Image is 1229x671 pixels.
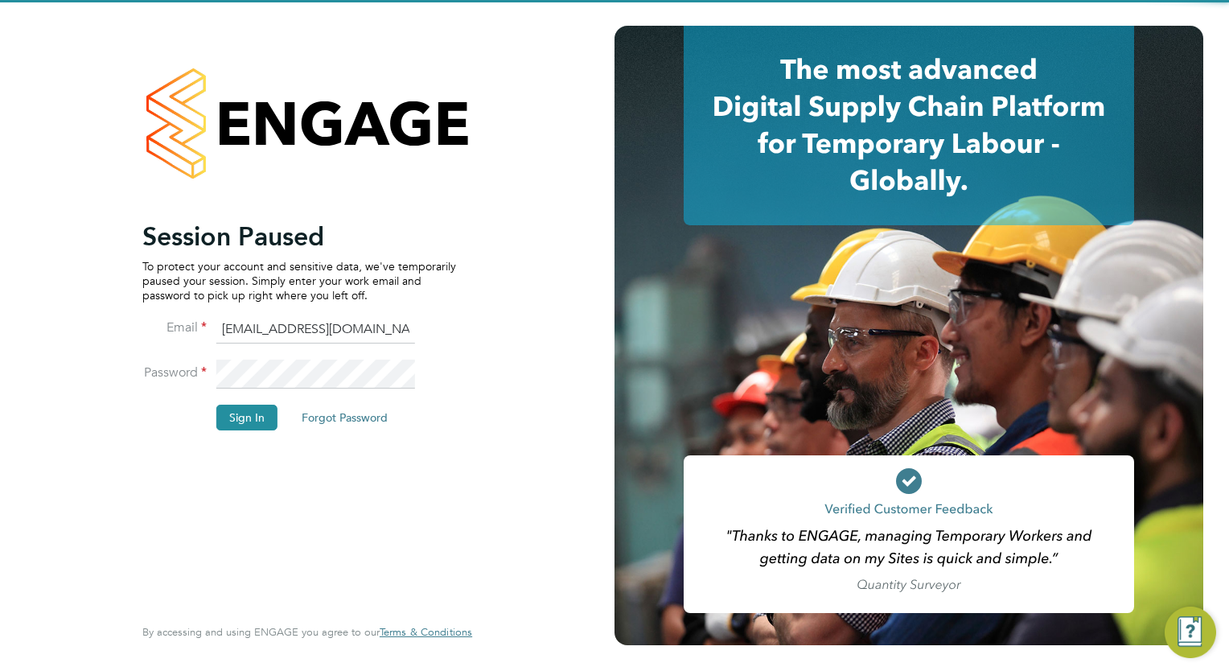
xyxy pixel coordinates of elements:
[380,625,472,639] span: Terms & Conditions
[216,405,277,430] button: Sign In
[142,220,456,253] h2: Session Paused
[380,626,472,639] a: Terms & Conditions
[142,364,207,381] label: Password
[142,319,207,336] label: Email
[289,405,401,430] button: Forgot Password
[142,625,472,639] span: By accessing and using ENGAGE you agree to our
[216,315,415,344] input: Enter your work email...
[142,259,456,303] p: To protect your account and sensitive data, we've temporarily paused your session. Simply enter y...
[1165,607,1216,658] button: Engage Resource Center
